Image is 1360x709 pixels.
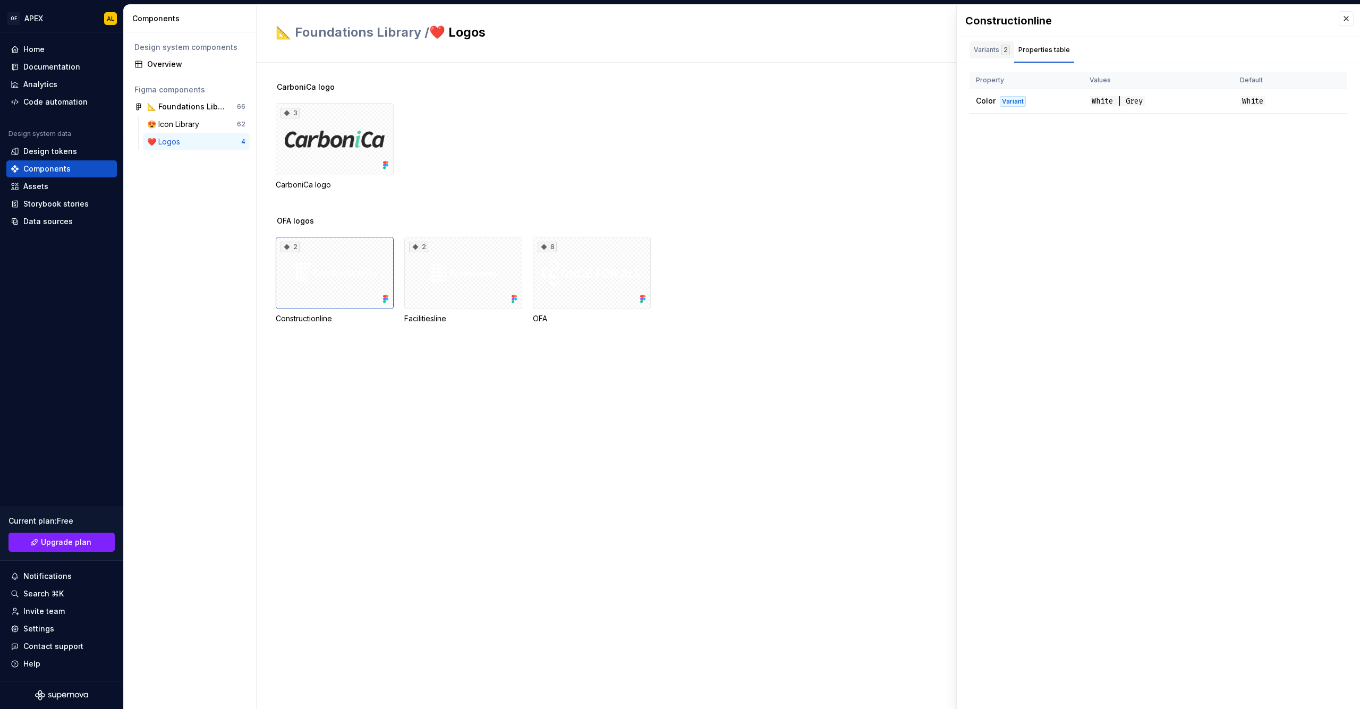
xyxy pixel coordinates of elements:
th: Default [1234,72,1347,89]
a: Storybook stories [6,195,117,212]
span: White | Grey [1090,96,1145,106]
span: CarboniCa logo [277,82,335,92]
a: Settings [6,620,117,637]
div: Invite team [23,606,65,617]
div: Overview [147,59,245,70]
span: 📐 Foundations Library / [276,24,429,40]
button: Notifications [6,568,117,585]
span: Color [976,96,996,105]
div: Data sources [23,216,73,227]
div: Analytics [23,79,57,90]
div: Search ⌘K [23,588,64,599]
div: OF [7,12,20,25]
div: 3 [280,108,300,118]
div: 2 [409,242,428,252]
div: CarboniCa logo [276,180,394,190]
span: Upgrade plan [41,537,91,548]
div: Components [23,164,71,174]
div: Properties table [1018,45,1070,55]
th: Values [1083,72,1234,89]
div: 📐 Foundations Library [147,101,226,112]
div: ❤️ Logos [147,136,184,147]
div: 2 [1001,45,1010,55]
h2: ❤️ Logos [276,24,1043,41]
div: Figma components [134,84,245,95]
span: OFA logos [277,216,314,226]
div: Code automation [23,97,88,107]
div: 2Facilitiesline [404,237,522,324]
a: 📐 Foundations Library66 [130,98,250,115]
div: Current plan : Free [8,516,115,526]
div: APEX [24,13,43,24]
div: 8 [538,242,557,252]
div: Facilitiesline [404,313,522,324]
div: AL [107,14,114,23]
a: Invite team [6,603,117,620]
div: Notifications [23,571,72,582]
a: Upgrade plan [8,533,115,552]
div: Design system data [8,130,71,138]
span: White [1240,96,1265,106]
div: Design system components [134,42,245,53]
div: Home [23,44,45,55]
div: Variants [974,45,1010,55]
div: OFA [533,313,651,324]
div: 8OFA [533,237,651,324]
div: Help [23,659,40,669]
a: Overview [130,56,250,73]
button: OFAPEXAL [2,7,121,30]
svg: Supernova Logo [35,690,88,701]
div: Constructionline [276,313,394,324]
button: Help [6,655,117,672]
a: Home [6,41,117,58]
div: Contact support [23,641,83,652]
div: 2Constructionline [276,237,394,324]
div: 4 [241,138,245,146]
div: Settings [23,623,54,634]
a: Documentation [6,58,117,75]
button: Contact support [6,638,117,655]
div: Components [132,13,252,24]
div: 66 [237,102,245,111]
div: Assets [23,181,48,192]
button: Search ⌘K [6,585,117,602]
div: Storybook stories [23,199,89,209]
div: 2 [280,242,300,252]
div: 😍 Icon Library [147,119,203,130]
div: 62 [237,120,245,129]
a: 😍 Icon Library62 [143,116,250,133]
a: Assets [6,178,117,195]
div: Design tokens [23,146,77,157]
a: Data sources [6,213,117,230]
a: Design tokens [6,143,117,160]
div: Variant [1000,96,1026,107]
a: Components [6,160,117,177]
a: Code automation [6,93,117,110]
div: 3CarboniCa logo [276,103,394,190]
div: Constructionline [965,13,1328,28]
div: Documentation [23,62,80,72]
a: ❤️ Logos4 [143,133,250,150]
th: Property [970,72,1083,89]
a: Analytics [6,76,117,93]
